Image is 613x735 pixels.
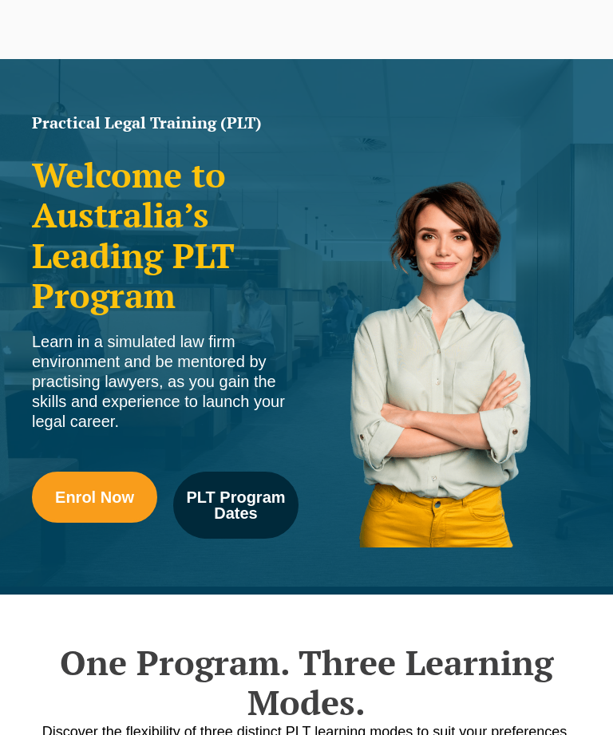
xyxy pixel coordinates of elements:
span: Enrol Now [55,489,134,505]
div: Learn in a simulated law firm environment and be mentored by practising lawyers, as you gain the ... [32,332,299,432]
span: PLT Program Dates [184,489,287,521]
a: Enrol Now [32,472,157,523]
h2: Welcome to Australia’s Leading PLT Program [32,155,299,316]
a: PLT Program Dates [173,472,299,539]
h1: Practical Legal Training (PLT) [32,115,299,131]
